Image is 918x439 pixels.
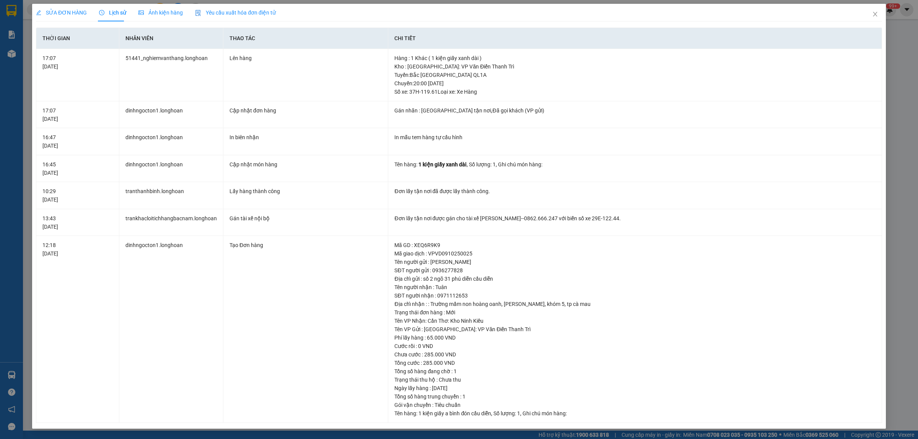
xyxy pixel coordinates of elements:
th: Chi tiết [388,28,882,49]
div: Tên người gửi : [PERSON_NAME] [394,258,876,266]
div: Tên hàng: , Số lượng: , Ghi chú món hàng: [394,409,876,418]
div: Tổng cước : 285.000 VND [394,359,876,367]
div: Gán tài xế nội bộ [229,214,382,223]
div: Cập nhật đơn hàng [229,106,382,115]
div: Hàng : 1 Khác ( 1 kiện giấy xanh dài ) [394,54,876,62]
span: Lịch sử [99,10,126,16]
th: Nhân viên [119,28,223,49]
div: SĐT người gửi : 0936277828 [394,266,876,275]
div: Trạng thái đơn hàng : Mới [394,308,876,317]
div: 17:07 [DATE] [42,106,113,123]
span: Yêu cầu xuất hóa đơn điện tử [195,10,276,16]
div: Trạng thái thu hộ : Chưa thu [394,376,876,384]
img: icon [195,10,201,16]
td: dinhngocton1.longhoan [119,155,223,182]
span: edit [36,10,41,15]
div: Lấy hàng thành công [229,187,382,195]
div: Địa chỉ gửi : số 2 ngõ 31 phú diễn cầu diễn [394,275,876,283]
div: Kho : [GEOGRAPHIC_DATA]: VP Văn Điển Thanh Trì [394,62,876,71]
td: 51441_nghiemvanthang.longhoan [119,49,223,101]
div: Mã GD : XEQ6R9K9 [394,241,876,249]
span: 1 kiện giấy xanh dài [418,161,467,167]
div: Tên hàng: , Số lượng: , Ghi chú món hàng: [394,160,876,169]
td: dinhngocton1.longhoan [119,236,223,423]
span: Ảnh kiện hàng [138,10,183,16]
div: Tổng số hàng đang chờ : 1 [394,367,876,376]
span: 1 [517,410,520,416]
div: 16:45 [DATE] [42,160,113,177]
div: SĐT người nhận : 0971112653 [394,291,876,300]
span: 1 [493,161,496,167]
div: Cước rồi : 0 VND [394,342,876,350]
span: clock-circle [99,10,104,15]
div: Đơn lấy tận nơi đã được lấy thành công. [394,187,876,195]
div: Tạo Đơn hàng [229,241,382,249]
div: Phí lấy hàng : 65.000 VND [394,333,876,342]
span: SỬA ĐƠN HÀNG [36,10,87,16]
div: Tuyến : Bắc [GEOGRAPHIC_DATA] QL1A Chuyến: 20:00 [DATE] Số xe: 37H-119.61 Loại xe: Xe Hàng [394,71,876,96]
div: Gói vận chuyển : Tiêu chuẩn [394,401,876,409]
span: 1 kiện giấy a bình đón cầu diễn [418,410,491,416]
div: Chưa cước : 285.000 VND [394,350,876,359]
span: picture [138,10,144,15]
div: Tên VP Gửi : [GEOGRAPHIC_DATA]: VP Văn Điển Thanh Trì [394,325,876,333]
div: 12:18 [DATE] [42,241,113,258]
div: 17:07 [DATE] [42,54,113,71]
div: In mẫu tem hàng tự cấu hình [394,133,876,141]
th: Thao tác [223,28,389,49]
div: Địa chỉ nhận : : Trường mầm non hoàng oanh, [PERSON_NAME], khóm 5, tp cà mau [394,300,876,308]
div: Cập nhật món hàng [229,160,382,169]
div: In biên nhận [229,133,382,141]
div: Tên người nhận : Tuân [394,283,876,291]
div: 10:29 [DATE] [42,187,113,204]
div: 16:47 [DATE] [42,133,113,150]
button: Close [864,4,886,25]
td: dinhngocton1.longhoan [119,101,223,128]
td: trankhacloitichhangbacnam.longhoan [119,209,223,236]
div: Lên hàng [229,54,382,62]
div: Mã giao dịch : VPVD0910250025 [394,249,876,258]
td: tranthanhbinh.longhoan [119,182,223,209]
td: dinhngocton1.longhoan [119,128,223,155]
th: Thời gian [36,28,119,49]
div: Đơn lấy tận nơi được gán cho tài xế [PERSON_NAME]--0862.666.247 với biển số xe 29E-122.44. [394,214,876,223]
div: Tên VP Nhận: Cần Thơ: Kho Ninh Kiều [394,317,876,325]
div: 13:43 [DATE] [42,214,113,231]
div: Tổng số hàng trung chuyển : 1 [394,392,876,401]
span: close [872,11,878,17]
div: Ngày lấy hàng : [DATE] [394,384,876,392]
div: Gán nhãn : [GEOGRAPHIC_DATA] tận nơi,Đã gọi khách (VP gửi) [394,106,876,115]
